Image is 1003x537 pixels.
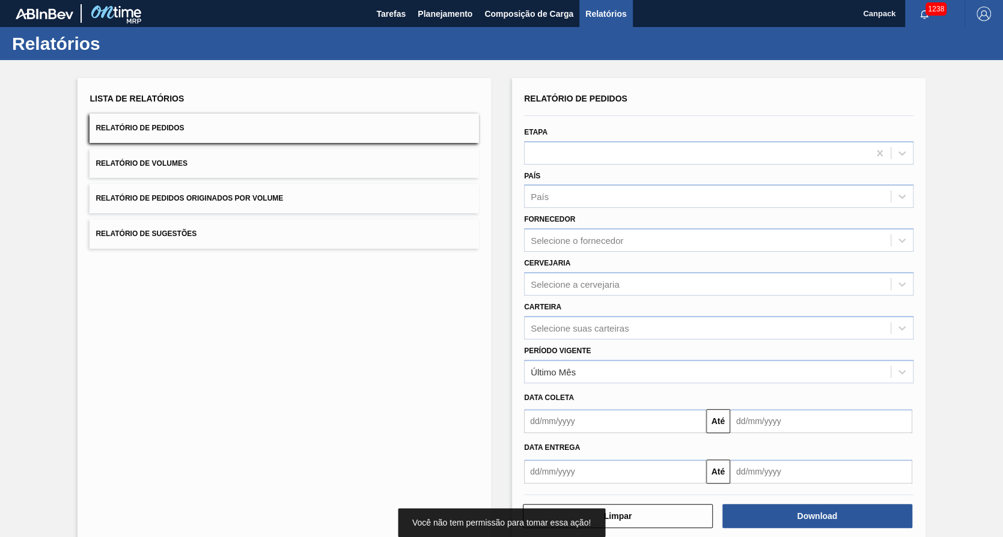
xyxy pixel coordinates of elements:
[524,172,540,180] label: País
[524,94,627,103] span: Relatório de Pedidos
[90,184,479,213] button: Relatório de Pedidos Originados por Volume
[730,460,912,484] input: dd/mm/yyyy
[706,460,730,484] button: Até
[524,259,570,267] label: Cervejaria
[90,114,479,143] button: Relatório de Pedidos
[531,366,576,377] div: Último Mês
[90,149,479,178] button: Relatório de Volumes
[524,393,574,402] span: Data coleta
[524,443,580,452] span: Data entrega
[531,192,549,202] div: País
[524,460,706,484] input: dd/mm/yyyy
[524,303,561,311] label: Carteira
[722,504,912,528] button: Download
[905,5,944,22] button: Notificações
[925,2,947,16] span: 1238
[96,229,197,238] span: Relatório de Sugestões
[96,194,283,202] span: Relatório de Pedidos Originados por Volume
[418,7,472,21] span: Planejamento
[531,279,620,289] div: Selecione a cervejaria
[412,518,591,527] span: Você não tem permissão para tomar essa ação!
[524,409,706,433] input: dd/mm/yyyy
[12,37,225,50] h1: Relatórios
[977,7,991,21] img: Logout
[96,159,187,168] span: Relatório de Volumes
[523,504,713,528] button: Limpar
[96,124,184,132] span: Relatório de Pedidos
[524,128,547,136] label: Etapa
[16,8,73,19] img: TNhmsLtSVTkK8tSr43FrP2fwEKptu5GPRR3wAAAABJRU5ErkJggg==
[531,323,629,333] div: Selecione suas carteiras
[90,219,479,249] button: Relatório de Sugestões
[706,409,730,433] button: Até
[484,7,573,21] span: Composição de Carga
[524,215,575,223] label: Fornecedor
[730,409,912,433] input: dd/mm/yyyy
[585,7,626,21] span: Relatórios
[531,235,623,246] div: Selecione o fornecedor
[90,94,184,103] span: Lista de Relatórios
[524,347,591,355] label: Período Vigente
[376,7,406,21] span: Tarefas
